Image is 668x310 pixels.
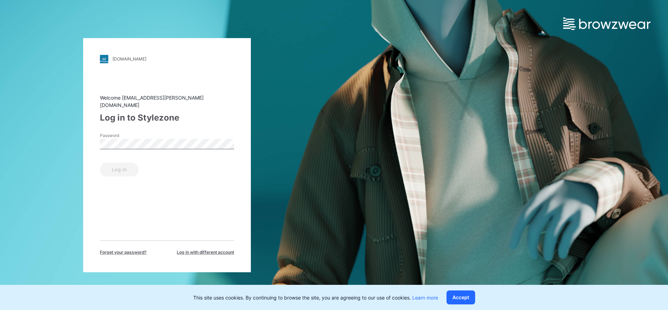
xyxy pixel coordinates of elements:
img: browzwear-logo.e42bd6dac1945053ebaf764b6aa21510.svg [563,17,651,30]
div: Log in to Stylezone [100,111,234,124]
span: Forget your password? [100,249,147,255]
div: [DOMAIN_NAME] [112,56,146,62]
label: Password [100,132,149,139]
span: Log in with different account [177,249,234,255]
button: Accept [446,290,475,304]
a: Learn more [412,295,438,301]
div: Welcome [EMAIL_ADDRESS][PERSON_NAME][DOMAIN_NAME] [100,94,234,109]
p: This site uses cookies. By continuing to browse the site, you are agreeing to our use of cookies. [193,294,438,301]
a: [DOMAIN_NAME] [100,55,234,63]
img: stylezone-logo.562084cfcfab977791bfbf7441f1a819.svg [100,55,108,63]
